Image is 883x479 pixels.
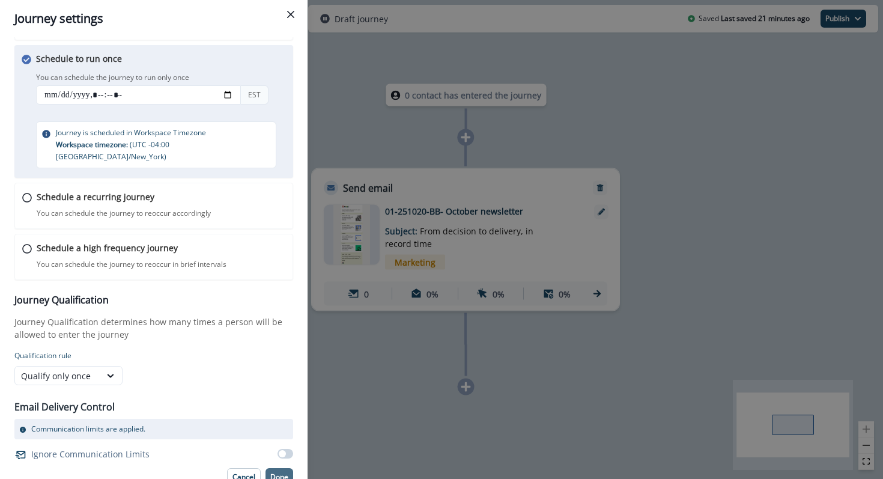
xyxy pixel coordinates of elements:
p: Ignore Communication Limits [31,448,150,460]
p: You can schedule the journey to reoccur accordingly [37,208,211,219]
p: Qualification rule [14,350,293,361]
button: Close [281,5,300,24]
div: EST [240,85,269,105]
h3: Journey Qualification [14,294,293,306]
div: Journey settings [14,10,293,28]
p: Schedule a high frequency journey [37,242,178,254]
p: You can schedule the journey to reoccur in brief intervals [37,259,226,270]
p: Communication limits are applied. [31,424,145,435]
p: Schedule to run once [36,52,122,65]
span: Workspace timezone: [56,139,130,150]
p: Schedule a recurring journey [37,191,154,203]
p: You can schedule the journey to run only once [36,72,189,83]
p: Journey Qualification determines how many times a person will be allowed to enter the journey [14,316,293,341]
p: Email Delivery Control [14,400,115,414]
p: Journey is scheduled in Workspace Timezone ( UTC -04:00 [GEOGRAPHIC_DATA]/New_York ) [56,127,271,163]
div: Qualify only once [21,370,94,382]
